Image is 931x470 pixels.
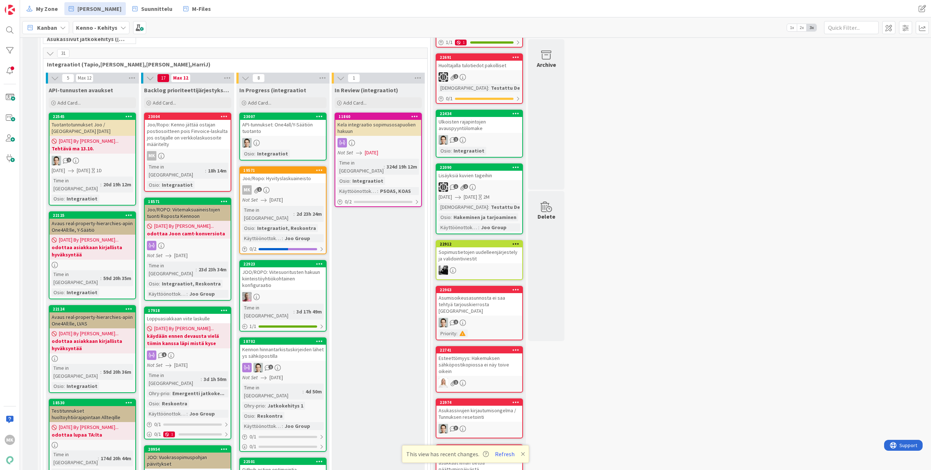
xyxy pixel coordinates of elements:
[439,213,451,221] div: Osio
[242,196,258,203] i: Not Set
[439,318,448,327] img: TT
[453,184,458,189] span: 1
[147,151,156,161] div: MK
[439,135,448,145] img: TT
[249,433,256,441] span: 0 / 1
[283,234,312,242] div: Joo Group
[240,120,326,136] div: API-tunnukset: One4all/Y-Säätiön tuotanto
[145,420,231,429] div: 0/1
[436,293,522,316] div: Asumisoikeusasunnosta ei saa tehtyä tarjouskierrosta [GEOGRAPHIC_DATA]
[483,193,490,201] div: 2M
[436,247,522,263] div: Sopimustietojen uudelleenjärjestely ja validointiviestit
[49,211,136,299] a: 22125Avaus real-property-hierarchies-apiin One4All:lle, Y-Säätiö[DATE] By [PERSON_NAME]...odottaa...
[436,171,522,180] div: Lisäyksiä kuvien tageihin
[145,446,231,453] div: 20954
[59,330,119,337] span: [DATE] By [PERSON_NAME]...
[257,187,262,192] span: 1
[240,138,326,147] div: TT
[242,304,293,320] div: Time in [GEOGRAPHIC_DATA]
[52,195,64,203] div: Osio
[243,262,326,267] div: 22923
[145,198,231,205] div: 18571
[436,287,522,316] div: 22963Asumisoikeusasunnosta ei saa tehtyä tarjouskierrosta [GEOGRAPHIC_DATA]
[145,446,231,469] div: 20954JOO: Vuokrasopimuspohjan päivitykset
[37,23,57,32] span: Kanban
[49,305,136,393] a: 22124Avaus real-property-hierarchies-apiin One4All:lle, LVAS[DATE] By [PERSON_NAME]...odottaa asi...
[254,150,255,158] span: :
[53,307,135,312] div: 22124
[154,421,161,428] span: 0 / 1
[446,39,453,46] span: 1 / 1
[145,151,231,161] div: MK
[174,361,188,369] span: [DATE]
[463,184,468,189] span: 2
[64,382,65,390] span: :
[240,338,326,361] div: 18702Kennon hinnantarkistuskirjeiden lähetys sähköpostilla
[154,325,214,332] span: [DATE] By [PERSON_NAME]...
[436,347,522,353] div: 22741
[436,241,522,247] div: 22912
[59,137,119,145] span: [DATE] By [PERSON_NAME]...
[53,213,135,218] div: 22125
[169,389,171,397] span: :
[240,363,326,372] div: TT
[436,286,523,340] a: 22963Asumisoikeusasunnosta ei saa tehtyä tarjouskierrosta [GEOGRAPHIC_DATA]TTPriority:
[240,261,326,267] div: 22923
[335,113,422,207] a: 11860Kela integraatio sopimusosapuolien hakuunNot Set[DATE]Time in [GEOGRAPHIC_DATA]:324d 19h 12m...
[239,260,327,332] a: 22923JOO/ROPO: Viitesuoritusten hakuun kiinteistöyhtiökohtainen konfiguraatioHJTime in [GEOGRAPHI...
[440,242,522,247] div: 22912
[53,114,135,119] div: 22545
[436,38,522,47] div: 1/11
[49,212,135,219] div: 22125
[145,113,231,120] div: 23004
[145,314,231,323] div: Loppuasiakkaan viite laskulle
[456,329,457,337] span: :
[52,288,64,296] div: Osio
[96,167,102,174] div: 1D
[242,224,254,232] div: Osio
[52,167,65,174] span: [DATE]
[64,2,126,15] a: [PERSON_NAME]
[253,363,263,372] img: TT
[52,156,61,165] img: TT
[436,406,522,422] div: Asukassivujen kirjautumisongelma / Tunnuksen resetointi
[365,149,378,157] span: [DATE]
[242,292,252,301] img: HJ
[283,422,312,430] div: Joo Group
[148,114,231,119] div: 23004
[145,120,231,149] div: Joo/Ropo: Kenno jättää ostajan postiosoitteen pois Finvoice-laskulta jos ostajalle on verkkolasku...
[242,138,252,147] img: TT
[147,400,159,408] div: Osio
[384,163,385,171] span: :
[64,288,65,296] span: :
[488,84,489,92] span: :
[147,362,163,368] i: Not Set
[145,198,231,221] div: 18571Joo/ROPO: Viitemaksuaineistojen tuonti Roposta Kennoon
[440,348,522,353] div: 22741
[159,280,160,288] span: :
[148,447,231,452] div: 20954
[269,196,283,204] span: [DATE]
[242,422,282,430] div: Käyttöönottokriittisyys
[59,236,119,244] span: [DATE] By [PERSON_NAME]...
[242,150,254,158] div: Osio
[240,292,326,301] div: HJ
[206,167,228,175] div: 18h 14m
[240,113,326,120] div: 23007
[147,280,159,288] div: Osio
[377,187,378,195] span: :
[77,167,90,174] span: [DATE]
[240,345,326,361] div: Kennon hinnantarkistuskirjeiden lähetys sähköpostilla
[49,113,135,120] div: 22545
[489,203,534,211] div: Testattu Devissä
[293,308,295,316] span: :
[436,353,522,376] div: Esteettömyys: Hakemuksen sähköpostikopiossa ei näy toive oikein
[242,412,254,420] div: Osio
[239,337,327,452] a: 18702Kennon hinnantarkistuskirjeiden lähetys sähköpostillaTTNot Set[DATE]Time in [GEOGRAPHIC_DATA...
[439,182,448,192] img: IH
[436,163,523,234] a: 22090Lisäyksiä kuvien tageihinIH[DATE][DATE]2M[DEMOGRAPHIC_DATA]:Testattu DevissäOsio:Hakeminen j...
[160,181,195,189] div: Integraatiot
[439,84,488,92] div: [DEMOGRAPHIC_DATA]
[351,177,385,185] div: Integraatiot
[65,195,99,203] div: Integraatiot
